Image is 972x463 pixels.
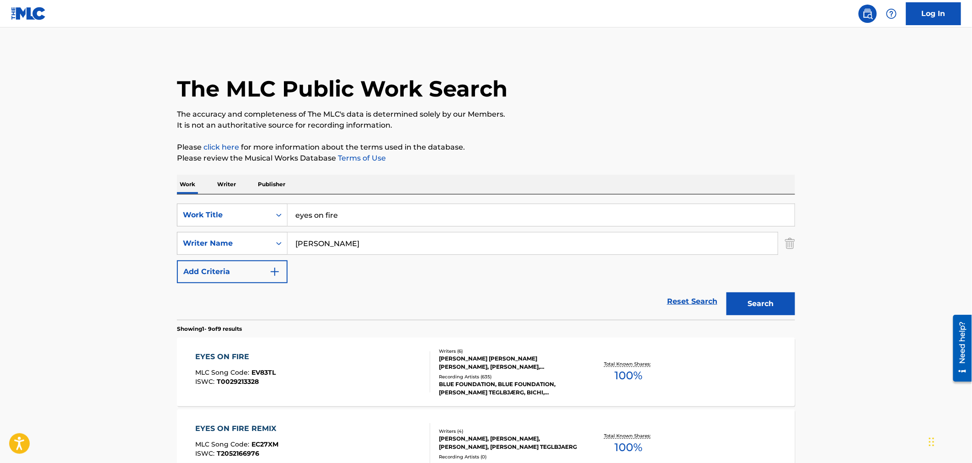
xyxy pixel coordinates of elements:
div: [PERSON_NAME], [PERSON_NAME], [PERSON_NAME], [PERSON_NAME] TEGLBJAERG [439,435,577,451]
a: Reset Search [662,291,722,312]
p: Showing 1 - 9 of 9 results [177,325,242,333]
span: ISWC : [196,449,217,458]
span: EC27XM [252,440,279,448]
span: ISWC : [196,377,217,386]
p: Work [177,175,198,194]
p: It is not an authoritative source for recording information. [177,120,795,131]
p: Please review the Musical Works Database [177,153,795,164]
iframe: Resource Center [946,311,972,385]
div: Help [882,5,901,23]
div: Recording Artists ( 635 ) [439,373,577,380]
div: Recording Artists ( 0 ) [439,453,577,460]
div: BLUE FOUNDATION, BLUE FOUNDATION, [PERSON_NAME] TEGLBJÆRG, BICHI, [PERSON_NAME], BLUE FOUNDATION,... [439,380,577,397]
a: Public Search [859,5,877,23]
button: Search [726,292,795,315]
a: click here [203,143,239,151]
span: 100 % [614,439,642,456]
p: Writer [214,175,239,194]
span: MLC Song Code : [196,368,252,377]
p: The accuracy and completeness of The MLC's data is determined solely by our Members. [177,109,795,120]
img: help [886,8,897,19]
span: MLC Song Code : [196,440,252,448]
a: Terms of Use [336,154,386,162]
p: Please for more information about the terms used in the database. [177,142,795,153]
h1: The MLC Public Work Search [177,75,507,102]
div: [PERSON_NAME] [PERSON_NAME] [PERSON_NAME], [PERSON_NAME], [PERSON_NAME], [PERSON_NAME] [PERSON_NA... [439,355,577,371]
button: Add Criteria [177,260,288,283]
div: EYES ON FIRE [196,351,276,362]
span: EV83TL [252,368,276,377]
p: Total Known Shares: [604,361,653,367]
img: MLC Logo [11,7,46,20]
div: Writer Name [183,238,265,249]
img: search [862,8,873,19]
span: T2052166976 [217,449,260,458]
div: Drag [929,428,935,456]
div: Work Title [183,210,265,221]
img: Delete Criterion [785,232,795,255]
a: EYES ON FIREMLC Song Code:EV83TLISWC:T0029213328Writers (6)[PERSON_NAME] [PERSON_NAME] [PERSON_NA... [177,338,795,406]
p: Publisher [255,175,288,194]
a: Log In [906,2,961,25]
div: EYES ON FIRE REMIX [196,423,281,434]
div: Writers ( 4 ) [439,428,577,435]
span: T0029213328 [217,377,259,386]
img: 9d2ae6d4665cec9f34b9.svg [269,266,280,277]
form: Search Form [177,204,795,320]
iframe: Chat Widget [926,419,972,463]
span: 100 % [614,367,642,384]
p: Total Known Shares: [604,432,653,439]
div: Writers ( 6 ) [439,348,577,355]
